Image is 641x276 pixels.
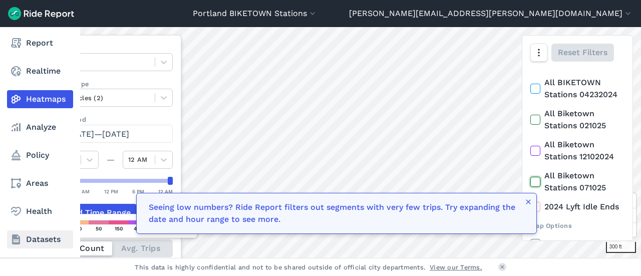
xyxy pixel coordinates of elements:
[7,202,73,220] a: Health
[158,187,173,196] div: 12 AM
[49,44,173,53] label: Data Type
[49,115,173,124] label: Data Period
[99,154,123,166] div: —
[7,174,73,192] a: Areas
[530,201,624,213] label: 2024 Lyft Idle Ends
[7,34,73,52] a: Report
[530,170,624,194] label: All Biketown Stations 071025
[530,77,624,101] label: All BIKETOWN Stations 04232024
[7,146,73,164] a: Policy
[104,187,118,196] div: 12 PM
[551,44,614,62] button: Reset Filters
[8,7,74,20] img: Ride Report
[7,90,73,108] a: Heatmaps
[77,187,90,196] div: 6 AM
[49,230,173,239] div: Count Type
[606,242,636,253] div: 300 ft
[530,221,624,230] div: Map Options
[530,238,624,250] label: Bike Lanes
[530,108,624,132] label: All Biketown Stations 021025
[7,62,73,80] a: Realtime
[7,230,73,248] a: Datasets
[67,207,131,219] span: Add Time Range
[67,129,129,139] span: [DATE]—[DATE]
[349,8,633,20] button: [PERSON_NAME][EMAIL_ADDRESS][PERSON_NAME][DOMAIN_NAME]
[49,125,173,143] button: [DATE]—[DATE]
[7,118,73,136] a: Analyze
[430,262,482,272] a: View our Terms.
[49,79,173,89] label: Vehicle Type
[193,8,317,20] button: Portland BIKETOWN Stations
[132,187,144,196] div: 6 PM
[49,204,137,222] button: Add Time Range
[530,139,624,163] label: All Biketown Stations 12102024
[558,47,607,59] span: Reset Filters
[32,27,641,258] canvas: Map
